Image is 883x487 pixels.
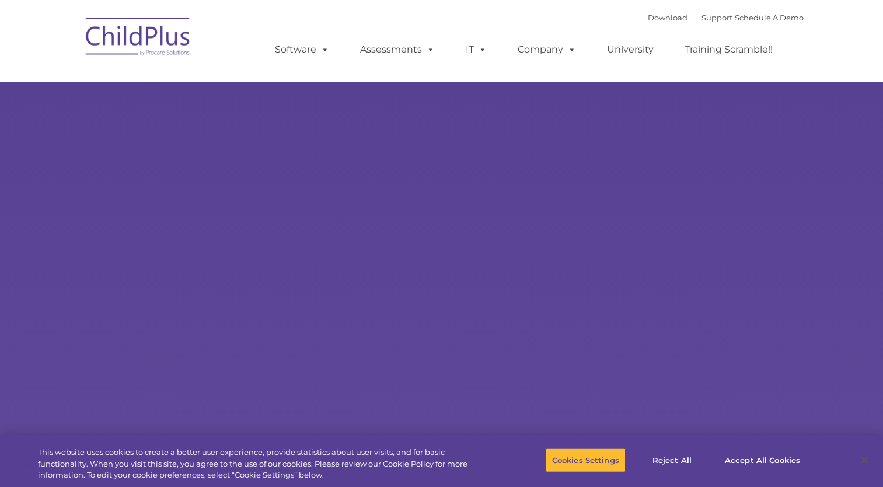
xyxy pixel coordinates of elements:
button: Cookies Settings [546,448,626,472]
a: Download [648,13,687,22]
a: Company [506,38,588,61]
font: | [648,13,804,22]
button: Close [851,447,877,473]
a: Support [701,13,732,22]
a: Assessments [348,38,446,61]
a: Software [263,38,341,61]
button: Accept All Cookies [718,448,807,472]
div: This website uses cookies to create a better user experience, provide statistics about user visit... [38,447,486,481]
a: IT [454,38,498,61]
a: University [595,38,665,61]
button: Reject All [636,448,709,472]
a: Training Scramble!! [673,38,784,61]
img: ChildPlus by Procare Solutions [80,9,197,68]
a: Schedule A Demo [735,13,804,22]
